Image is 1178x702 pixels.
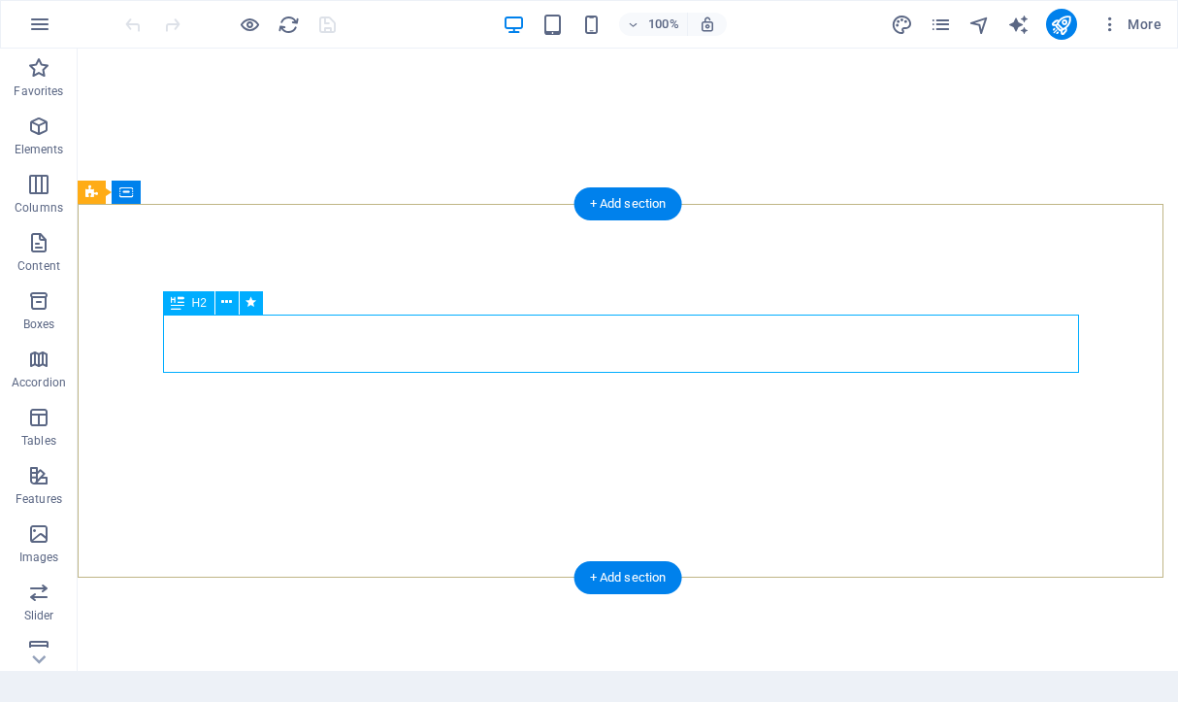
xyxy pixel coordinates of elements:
[278,14,300,36] i: Reload page
[699,16,716,33] i: On resize automatically adjust zoom level to fit chosen device.
[1050,14,1072,36] i: Publish
[16,491,62,507] p: Features
[1007,14,1030,36] i: AI Writer
[17,258,60,274] p: Content
[192,297,207,309] span: H2
[23,317,55,332] p: Boxes
[277,13,300,36] button: reload
[930,14,952,36] i: Pages (Ctrl+Alt+S)
[21,433,56,449] p: Tables
[968,14,991,36] i: Navigator
[19,550,59,565] p: Images
[15,142,64,157] p: Elements
[574,561,682,594] div: + Add section
[930,13,953,36] button: pages
[14,84,63,99] p: Favorites
[1007,13,1031,36] button: text_generator
[24,608,54,623] p: Slider
[12,375,66,390] p: Accordion
[648,13,679,36] h6: 100%
[574,187,682,220] div: + Add section
[891,13,914,36] button: design
[619,13,688,36] button: 100%
[1046,9,1077,40] button: publish
[968,13,992,36] button: navigator
[1093,9,1169,40] button: More
[891,14,913,36] i: Design (Ctrl+Alt+Y)
[238,13,261,36] button: Click here to leave preview mode and continue editing
[15,200,63,216] p: Columns
[1100,15,1162,34] span: More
